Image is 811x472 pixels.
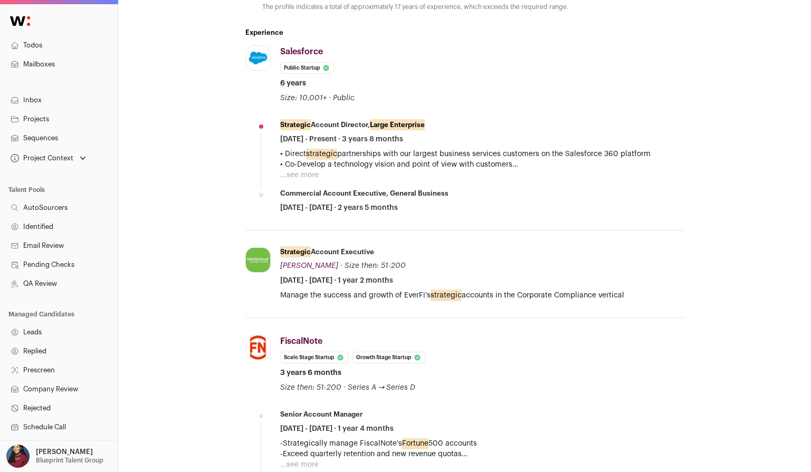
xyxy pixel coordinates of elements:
[246,46,270,70] img: a15e16b4a572e6d789ff6890fffe31942b924de32350d3da2095d3676c91ed56.jpg
[344,382,346,393] span: ·
[402,438,428,449] mark: Fortune
[329,93,331,103] span: ·
[280,438,684,459] p: -Strategically manage FiscalNote's 500 accounts -Exceed quarterly retention and new revenue quota...
[246,248,270,272] img: 43c2c6a7f2c1a9e66d6010c9107134c38942eeb891eb15fac01e498ce62ee335.jpg
[36,456,103,465] p: Blueprint Talent Group
[280,262,338,269] span: [PERSON_NAME]
[280,203,398,213] span: [DATE] - [DATE] · 2 years 5 months
[348,384,416,391] span: Series A → Series D
[246,335,270,360] img: 23157b5c7681ab02deeb747bab7eb5b54bc76be3acc4aa6fc3e4889f43d0e50b.jpg
[280,352,348,363] li: Scale Stage Startup
[431,290,462,301] mark: strategic
[262,2,568,12] div: The profile indicates a total of approximately 17 years of experience, which exceeds the required...
[280,78,306,89] span: 6 years
[4,11,36,32] img: Wellfound
[4,445,106,468] button: Open dropdown
[333,94,355,102] span: Public
[8,154,73,162] div: Project Context
[280,94,327,102] span: Size: 10,001+
[280,410,362,419] div: Senior Account Manager
[280,368,341,378] span: 3 years 6 months
[280,120,425,130] div: Account Director,
[280,149,684,159] p: • Direct partnerships with our largest business services customers on the Salesforce 360 platform
[280,275,393,286] span: [DATE] - [DATE] · 1 year 2 months
[280,119,311,130] mark: Strategic
[8,151,88,166] button: Open dropdown
[370,119,425,130] mark: Large Enterprise
[280,423,394,434] span: [DATE] - [DATE] · 1 year 4 months
[280,384,341,391] span: Size then: 51-200
[340,262,406,269] span: · Size then: 51-200
[280,246,311,257] mark: Strategic
[280,189,449,198] div: Commercial Account Executive, General Business
[6,445,30,468] img: 10010497-medium_jpg
[280,47,323,56] span: Salesforce
[280,290,684,301] p: Manage the success and growth of EverFi's accounts in the Corporate Compliance vertical
[280,247,374,257] div: Account Executive
[280,337,322,345] span: FiscalNote
[352,352,425,363] li: Growth Stage Startup
[280,159,684,170] p: • Co-Develop a technology vision and point of view with customers
[245,28,684,37] h2: Experience
[306,148,337,160] mark: strategic
[280,170,319,180] button: ...see more
[280,62,334,74] li: Public Startup
[36,448,93,456] p: [PERSON_NAME]
[280,459,319,470] button: ...see more
[280,134,403,145] span: [DATE] - Present · 3 years 8 months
